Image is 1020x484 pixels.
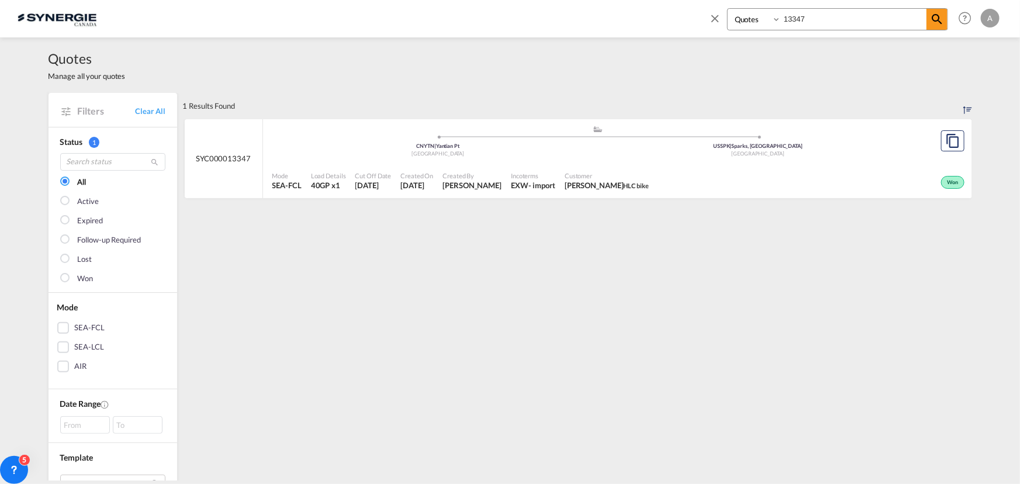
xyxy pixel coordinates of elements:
md-icon: assets/icons/custom/copyQuote.svg [946,134,960,148]
div: Won [78,273,94,285]
span: Filters [78,105,136,117]
span: Template [60,452,93,462]
span: Adriana Groposila [442,180,502,191]
span: 17 Jul 2025 [355,180,392,191]
span: Status [60,137,82,147]
span: [GEOGRAPHIC_DATA] [732,150,784,157]
div: Follow-up Required [78,234,141,246]
div: SEA-LCL [75,341,104,353]
div: Help [955,8,981,29]
img: 1f56c880d42311ef80fc7dca854c8e59.png [18,5,96,32]
div: - import [528,180,555,191]
span: Won [948,179,962,187]
span: USSPK Sparks, [GEOGRAPHIC_DATA] [713,143,803,149]
div: A [981,9,1000,27]
span: 1 [89,137,99,148]
span: SEA-FCL [272,180,302,191]
span: icon-close [708,8,727,36]
div: All [78,177,87,188]
div: Expired [78,215,103,227]
span: From To [60,416,165,434]
md-icon: icon-magnify [151,158,160,167]
div: EXW [511,180,528,191]
span: HLC bike [624,182,649,189]
span: Incoterms [511,171,555,180]
div: Won [941,176,964,189]
span: Date Range [60,399,101,409]
div: 1 Results Found [183,93,236,119]
span: Load Details [311,171,346,180]
span: 40GP x 1 [311,180,346,191]
span: 17 Jul 2025 [400,180,433,191]
div: From [60,416,110,434]
span: icon-magnify [926,9,948,30]
div: AIR [75,361,87,372]
a: Clear All [135,106,165,116]
span: Help [955,8,975,28]
md-icon: Created On [101,400,110,409]
div: EXW import [511,180,555,191]
input: Enter Quotation Number [781,9,926,29]
md-icon: icon-close [708,12,721,25]
div: SEA-FCL [75,322,105,334]
md-checkbox: AIR [57,361,168,372]
div: Active [78,196,99,208]
span: Created On [400,171,433,180]
span: Manage all your quotes [49,71,126,81]
span: Quotes [49,49,126,68]
button: Copy Quote [941,130,964,151]
md-checkbox: SEA-FCL [57,322,168,334]
span: Mode [57,302,78,312]
md-icon: icon-magnify [930,12,944,26]
span: SYC000013347 [196,153,251,164]
span: | [434,143,436,149]
div: To [113,416,162,434]
span: Cut Off Date [355,171,392,180]
div: SYC000013347 assets/icons/custom/ship-fill.svgassets/icons/custom/roll-o-plane.svgOriginYantian P... [185,119,972,199]
md-icon: assets/icons/custom/ship-fill.svg [591,126,605,132]
span: | [730,143,732,149]
span: Mode [272,171,302,180]
span: Customer [565,171,649,180]
md-checkbox: SEA-LCL [57,341,168,353]
span: Hala Laalj HLC bike [565,180,649,191]
span: [GEOGRAPHIC_DATA] [412,150,464,157]
span: CNYTN Yantian Pt [417,143,459,149]
div: Lost [78,254,92,265]
span: Created By [442,171,502,180]
div: Sort by: Created On [963,93,972,119]
input: Search status [60,153,165,171]
div: Status 1 [60,136,165,148]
